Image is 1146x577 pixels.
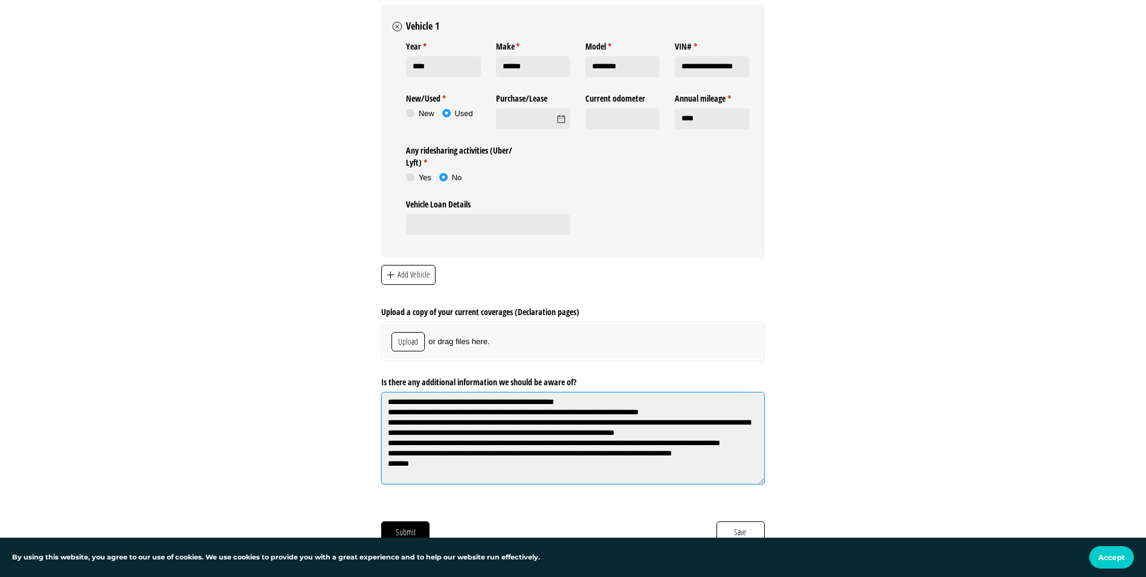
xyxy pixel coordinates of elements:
label: Upload a copy of your current coverages (Declaration pages) [381,302,764,318]
span: Yes [419,173,431,182]
h3: Vehicle 1 [406,19,439,33]
button: Accept [1089,546,1134,569]
label: Make [496,37,570,53]
span: or drag files here. [428,336,489,347]
span: No [452,173,462,182]
span: Used [454,109,472,118]
span: Submit [395,526,416,539]
span: New [419,109,434,118]
label: Model [585,37,660,53]
p: By using this website, you agree to our use of cookies. We use cookies to provide you with a grea... [12,552,540,563]
legend: Any ridesharing activities (Uber/​Lyft) [406,141,526,169]
label: Current odometer [585,89,660,105]
span: Save [733,526,747,539]
span: Upload [398,335,419,348]
label: Is there any additional information we should be aware of? [381,373,764,388]
label: VIN# [675,37,749,53]
label: Year [406,37,480,53]
label: Purchase/​Lease [496,89,570,105]
label: Annual mileage [675,89,749,105]
button: Remove Vehicle 1 [391,21,404,34]
span: Accept [1098,553,1125,562]
button: Save [716,521,765,543]
button: Add Vehicle [381,265,436,284]
span: Add Vehicle [397,268,431,281]
button: Submit [381,521,430,543]
button: Upload [391,332,425,351]
legend: New/​Used [406,89,480,105]
label: Vehicle Loan Details [406,194,570,210]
